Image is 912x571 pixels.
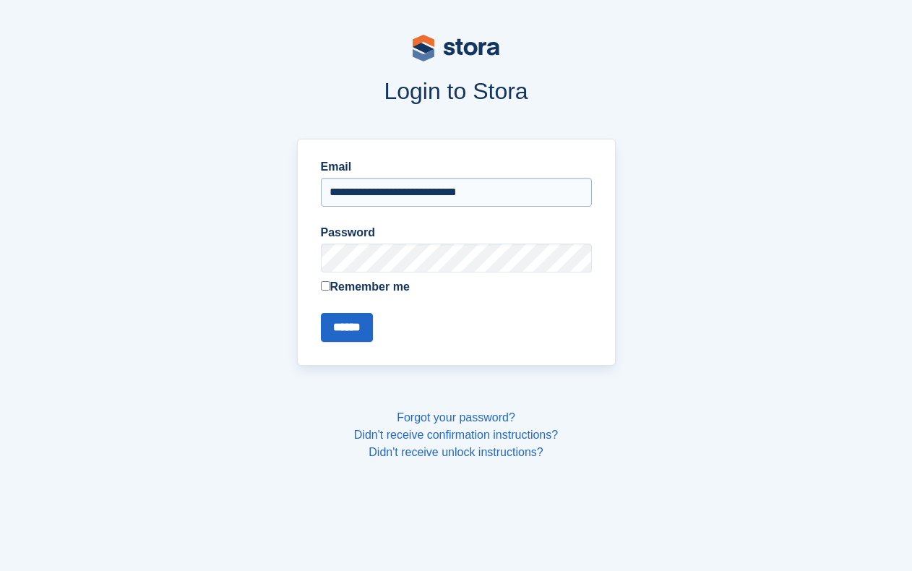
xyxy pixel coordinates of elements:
label: Password [321,224,592,241]
a: Didn't receive unlock instructions? [369,446,543,458]
label: Email [321,158,592,176]
h1: Login to Stora [61,78,851,104]
a: Forgot your password? [397,411,515,424]
img: stora-logo-53a41332b3708ae10de48c4981b4e9114cc0af31d8433b30ea865607fb682f29.svg [413,35,499,61]
input: Remember me [321,281,330,291]
a: Didn't receive confirmation instructions? [354,429,558,441]
label: Remember me [321,278,592,296]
